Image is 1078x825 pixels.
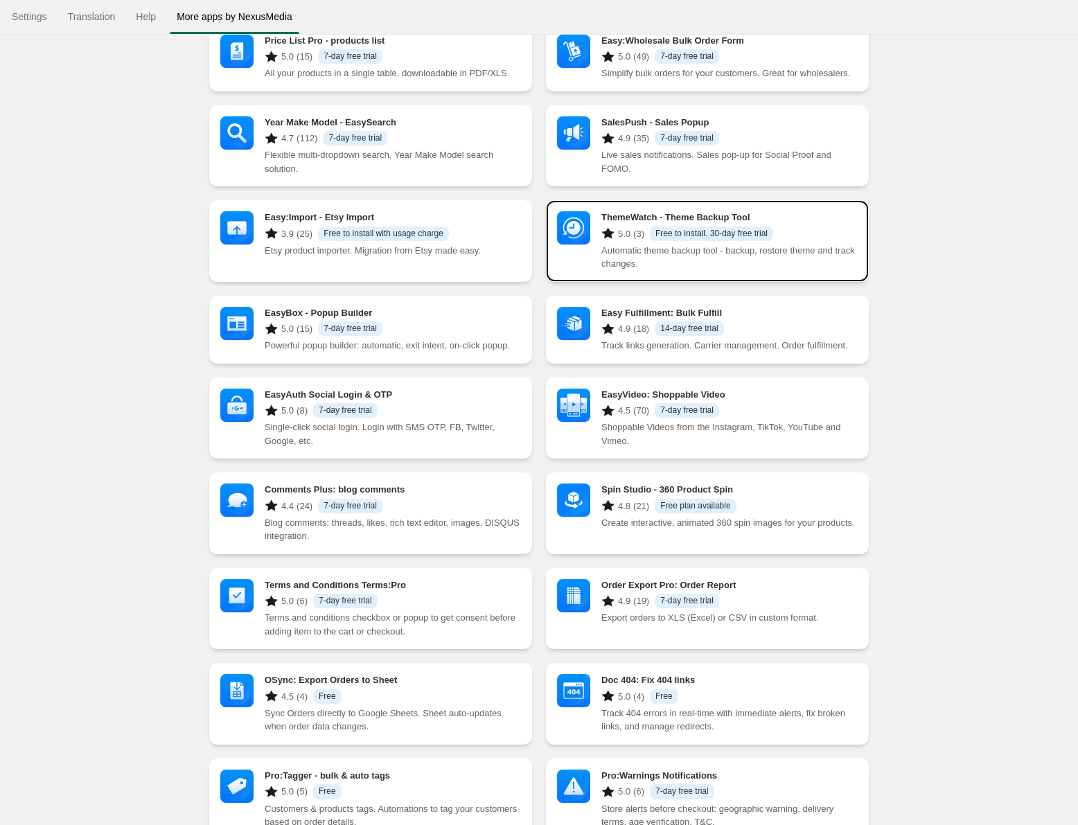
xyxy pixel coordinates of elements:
a: Terms and Conditions Terms:Pro 5.0 (6) 7-day free trial Terms and conditions checkbox or popup to... [209,568,532,650]
a: Translation [61,4,123,29]
span: 5.0 [618,51,630,62]
span: (112) [297,133,317,144]
span: 4.9 [618,133,630,144]
p: Simplify bulk orders for your customers. Great for wholesalers. [601,66,858,80]
h3: Order Export Pro: Order Report [601,579,858,591]
a: Settings [5,4,54,29]
h3: Easy Fulfillment: Bulk Fulfill [601,307,858,319]
img: CM_0_eiHloIDEAE=_96x96.png [557,211,590,245]
p: Live sales notifications. Sales pop-up for Social Proof and FOMO. [601,148,858,175]
a: Easy:Wholesale Bulk Order Form 5.0 (49) 7-day free trial Simplify bulk orders for your customers.... [546,24,869,91]
span: Free to install. 30-day free trial [650,227,773,241]
span: (70) [633,405,649,416]
a: Easy Fulfillment: Bulk Fulfill 4.9 (18) 14-day free trial Track links generation. Carrier managem... [546,296,869,364]
img: COHit5Od_v0CEAE=_96x96.png [220,307,254,340]
h3: Spin Studio ‑ 360 Product Spin [601,484,858,495]
h3: Easy:Import ‑ Etsy Import [265,211,521,223]
span: (18) [633,323,649,335]
span: (49) [633,51,649,62]
span: 4.8 [618,501,630,512]
span: 7-day free trial [313,594,378,608]
span: 7-day free trial [655,594,719,608]
span: (5) [297,786,308,797]
a: Order Export Pro: Order Report 4.9 (19) 7-day free trial Export orders to XLS (Excel) or CSV in c... [546,568,869,650]
span: 5.0 [281,51,294,62]
img: CL77tbqOyv4CEAE=_96x96.png [557,484,590,517]
span: 7-day free trial [655,49,719,64]
a: SalesPush ‑ Sales Popup 4.9 (35) 7-day free trial Live sales notifications. Sales pop-up for Soci... [546,105,869,187]
span: (24) [297,501,312,512]
span: 5.0 [618,691,630,702]
span: 4.4 [281,501,294,512]
a: EasyAuth Social Login & OTP 5.0 (8) 7-day free trial Single-click social login. Login with SMS OT... [209,378,532,459]
span: 5.0 [281,405,294,416]
a: EasyVideo: Shoppable Video 4.5 (70) 7-day free trial Shoppable Videos from the Instagram, TikTok,... [546,378,869,459]
img: CJyBhvma_v0CEAE=_96x96.png [220,579,254,612]
span: 14-day free trial [655,321,723,336]
img: CKXcubea_v0CEAE=_96x96.png [557,770,590,803]
p: Blog comments: threads, likes, rich text editor, images, DISQUS integration. [265,516,521,543]
h3: ThemeWatch ‑ Theme Backup Tool [601,211,858,223]
a: Spin Studio ‑ 360 Product Spin 4.8 (21) Free plan available Create interactive, animated 360 spin... [546,472,869,554]
img: CKyI9faJ_v0CEAE=_96x96.png [220,770,254,803]
h3: Comments Plus: blog comments [265,484,521,495]
img: CJ2c_PGc_v0CEAE=_96x96.png [220,484,254,517]
a: Comments Plus: blog comments 4.4 (24) 7-day free trial Blog comments: threads, likes, rich text e... [209,472,532,554]
span: 5.0 [281,786,294,797]
a: Price List Pro ‑ products list 5.0 (15) 7-day free trial All your products in a single table, dow... [209,24,532,91]
span: 7-day free trial [313,403,378,418]
span: (15) [297,51,312,62]
p: Terms and conditions checkbox or popup to get consent before adding item to the cart or checkout. [265,611,521,638]
img: COXdhaWrmYMDEAE=_96x96.png [557,674,590,707]
span: 4.9 [618,596,630,607]
a: Easy:Import ‑ Etsy Import 3.9 (25) Free to install with usage charge Etsy product importer. Migra... [209,200,532,282]
span: 5.0 [618,786,630,797]
p: Single-click social login. Login with SMS OTP, FB, Twitter, Google, etc. [265,420,521,447]
img: CNWes4f864EDEAE=_96x96.png [220,674,254,707]
h3: EasyBox ‑ Popup Builder [265,307,521,319]
span: (4) [633,691,644,702]
p: Track 404 errors in real-time with immediate alerts, fix broken links, and manage redirects. [601,707,858,734]
span: 7-day free trial [655,131,719,145]
img: CIDXtKub_v0CEAE=_96x96.png [557,35,590,68]
span: 7-day free trial [318,49,382,64]
h3: Terms and Conditions Terms:Pro [265,579,521,591]
h3: Doc 404: Fix 404 links [601,674,858,686]
a: EasyBox ‑ Popup Builder 5.0 (15) 7-day free trial Powerful popup builder: automatic, exit intent,... [209,296,532,364]
p: Shoppable Videos from the Instagram, TikTok, YouTube and Vimeo. [601,420,858,447]
span: 5.0 [281,323,294,335]
img: COjYrNKa_v0CEAE=_96x96.png [220,35,254,68]
span: (3) [633,229,644,240]
span: 7-day free trial [655,403,719,418]
img: CIWNqqmc_v0CEAE=_96x96.png [220,211,254,245]
h3: Pro:Warnings Notifications [601,770,858,781]
span: 3.9 [281,229,294,240]
p: Powerful popup builder: automatic, exit intent, on-click popup. [265,339,521,353]
h3: Easy:Wholesale Bulk Order Form [601,35,858,46]
span: (15) [297,323,312,335]
span: 7-day free trial [650,784,714,799]
span: 4.9 [618,323,630,335]
p: Etsy product importer. Migration from Etsy made easy. [265,244,521,258]
span: Free [313,784,342,799]
span: Free to install with usage charge [318,227,449,241]
h3: EasyVideo: Shoppable Video [601,389,858,400]
span: (8) [297,405,308,416]
span: 5.0 [618,229,630,240]
img: CN_g3-ua_v0CEAE=_96x96.png [557,579,590,612]
h3: Price List Pro ‑ products list [265,35,521,46]
img: COiys4vF7IQDEAE=_96x96.png [557,389,590,422]
span: (25) [297,229,312,240]
span: (6) [297,596,308,607]
span: (6) [633,786,644,797]
h3: SalesPush ‑ Sales Popup [601,116,858,128]
span: Free plan available [655,499,736,513]
h3: EasyAuth Social Login & OTP [265,389,521,400]
span: 7-day free trial [323,131,387,145]
img: CLjM7sqc_v0CEAE=_96x96.png [220,116,254,150]
p: Flexible multi-dropdown search. Year Make Model search solution. [265,148,521,175]
a: Doc 404: Fix 404 links 5.0 (4) Free Track 404 errors in real-time with immediate alerts, fix brok... [546,663,869,745]
p: Track links generation. Carrier management. Order fulfillment. [601,339,858,353]
img: CNWhuOCb_v0CEAE=_96x96.png [557,116,590,150]
p: All your products in a single table, downloadable in PDF/XLS. [265,66,521,80]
